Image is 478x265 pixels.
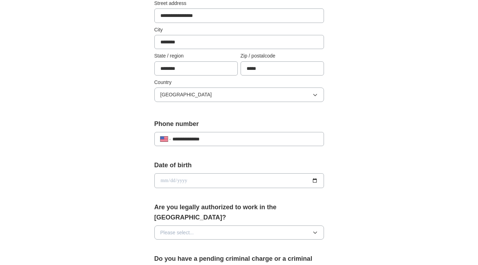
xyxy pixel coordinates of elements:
[154,52,238,60] label: State / region
[160,229,194,236] span: Please select...
[154,78,324,86] label: Country
[241,52,324,60] label: Zip / postalcode
[154,26,324,34] label: City
[154,202,324,223] label: Are you legally authorized to work in the [GEOGRAPHIC_DATA]?
[154,160,324,170] label: Date of birth
[154,88,324,102] button: [GEOGRAPHIC_DATA]
[154,225,324,240] button: Please select...
[154,119,324,129] label: Phone number
[160,91,212,98] span: [GEOGRAPHIC_DATA]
